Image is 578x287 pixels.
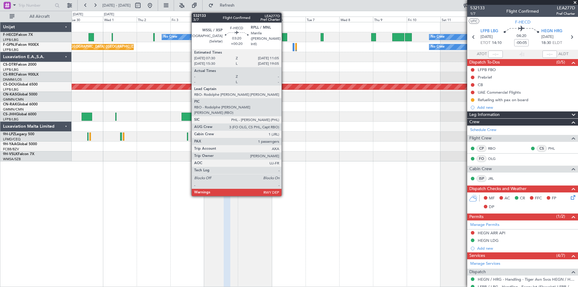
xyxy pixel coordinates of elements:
span: 9H-LPZ [3,133,15,136]
span: Leg Information [469,111,500,118]
span: LFPB LBG [480,28,498,34]
span: CS-JHH [3,113,16,116]
div: Mon 6 [272,17,306,22]
a: OLG [488,156,502,161]
span: 18:30 [541,40,551,46]
div: [DATE] [73,12,83,17]
span: [DATE] [480,34,493,40]
span: LEA277D [556,5,575,11]
a: Schedule Crew [470,127,496,133]
div: Add new [477,246,575,251]
div: Planned Maint [GEOGRAPHIC_DATA] ([GEOGRAPHIC_DATA]) [47,42,142,51]
span: ETOT [480,40,490,46]
span: Permits [469,214,483,220]
span: 532133 [470,5,485,11]
span: ALDT [558,51,568,57]
span: F-HECD [3,33,16,37]
span: 9H-YAA [3,142,17,146]
a: LFPB/LBG [3,48,19,52]
div: Tue 7 [306,17,339,22]
a: LFPB/LBG [3,67,19,72]
button: UTC [469,18,479,24]
a: PHL [548,146,562,151]
span: All Aircraft [16,14,64,19]
span: ATOT [477,51,487,57]
div: Thu 9 [373,17,407,22]
div: Tue 30 [69,17,103,22]
a: LFPB/LBG [3,38,19,42]
span: 04:20 [517,33,526,39]
span: F-HECD [515,19,530,25]
div: Fri 10 [407,17,440,22]
span: Dispatch Checks and Weather [469,186,527,192]
span: CS-DTR [3,63,16,67]
div: No Crew [431,33,445,42]
div: Thu 2 [137,17,170,22]
span: FFC [535,195,542,201]
div: LFPB FBO [478,67,496,72]
span: CS-DOU [3,83,17,86]
span: FP [552,195,556,201]
div: HEGN ARR API [478,230,505,236]
div: Sat 4 [204,17,238,22]
span: 1/7 [470,11,485,16]
a: HEGN / HRG - Handling - Tiger Avn Svcs HEGN / HRG [478,277,575,282]
button: Refresh [206,1,242,10]
span: Dispatch To-Dos [469,59,500,66]
span: CS-RRC [3,73,16,76]
a: CS-DOUGlobal 6500 [3,83,38,86]
a: DNMM/LOS [3,77,22,82]
span: CR [520,195,525,201]
span: CN-RAK [3,103,17,106]
span: Crew [469,119,480,126]
span: (4/7) [556,252,565,259]
div: FO [477,155,486,162]
div: HEGN LDG [478,238,499,243]
a: FCBB/BZV [3,147,19,151]
a: JRL [488,176,502,181]
div: Sun 5 [238,17,272,22]
span: [DATE] [541,34,554,40]
a: CN-KASGlobal 5000 [3,93,37,96]
div: No Crew [431,42,445,51]
a: LFPB/LBG [3,87,19,92]
a: CS-DTRFalcon 2000 [3,63,36,67]
a: 9H-LPZLegacy 500 [3,133,34,136]
a: LFPB/LBG [3,117,19,122]
span: Pref Charter [556,11,575,16]
span: (1/2) [556,213,565,220]
div: Prebrief [478,75,492,80]
a: 9H-VSLKFalcon 7X [3,152,34,156]
span: Dispatch [469,269,486,276]
div: Add new [477,105,575,110]
div: ISP [477,175,486,182]
div: Wed 8 [339,17,373,22]
span: Flight Crew [469,135,492,142]
button: All Aircraft [7,12,65,21]
a: LFMD/CEQ [3,137,20,142]
div: Sat 11 [440,17,474,22]
div: Fri 3 [170,17,204,22]
div: Wed 1 [103,17,137,22]
span: Cabin Crew [469,166,492,173]
span: DP [489,204,494,210]
a: RBO [488,146,502,151]
a: F-HECDFalcon 7X [3,33,33,37]
a: 9H-YAAGlobal 5000 [3,142,37,146]
span: [DATE] - [DATE] [102,3,131,8]
span: Refresh [215,3,240,8]
div: No Crew [163,33,177,42]
span: HEGN HRG [541,28,562,34]
a: WMSA/SZB [3,157,21,161]
a: CS-RRCFalcon 900LX [3,73,39,76]
input: --:-- [488,51,503,58]
span: AC [505,195,510,201]
a: CS-JHHGlobal 6000 [3,113,36,116]
a: Manage Permits [470,222,499,228]
a: GMMN/CMN [3,107,24,112]
div: UAE Commercial Flights [478,90,521,95]
span: 14:10 [492,40,502,46]
span: ELDT [552,40,562,46]
span: (0/5) [556,59,565,65]
div: [DATE] [104,12,114,17]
